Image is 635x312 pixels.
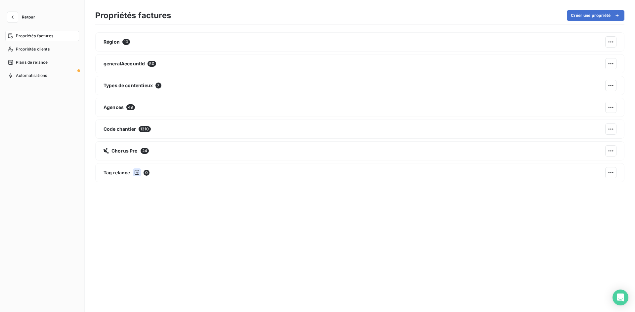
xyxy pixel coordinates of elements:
[139,126,151,132] span: 1310
[104,104,124,111] span: Agences
[567,10,624,21] button: Créer une propriété
[5,31,79,41] a: Propriétés factures
[22,15,35,19] span: Retour
[16,73,47,79] span: Automatisations
[122,39,130,45] span: 10
[104,169,130,176] span: Tag relance
[148,61,156,67] span: 50
[95,10,171,21] h3: Propriétés factures
[5,57,79,68] a: Plans de relance
[104,82,153,89] span: Types de contentieux
[141,148,149,154] span: 24
[5,70,79,81] a: Automatisations
[5,12,40,22] button: Retour
[144,170,149,176] span: 0
[16,59,48,65] span: Plans de relance
[155,83,161,88] span: 7
[104,60,145,67] span: generalAccountId
[126,104,135,110] span: 49
[111,148,138,154] span: Chorus Pro
[613,290,628,305] div: Open Intercom Messenger
[16,46,50,52] span: Propriétés clients
[104,39,120,45] span: Région
[5,44,79,54] a: Propriétés clients
[16,33,53,39] span: Propriétés factures
[104,126,136,132] span: Code chantier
